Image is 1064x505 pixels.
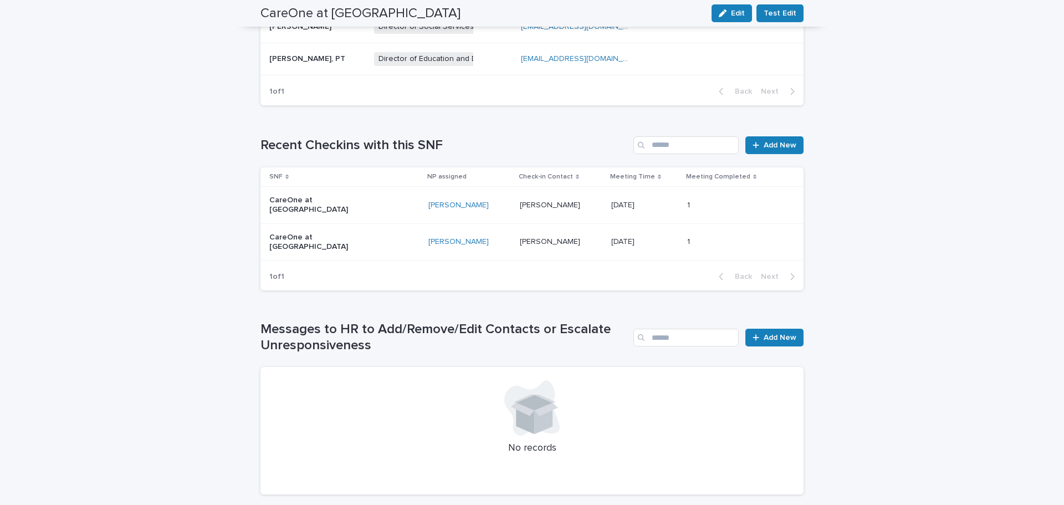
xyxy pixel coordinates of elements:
h1: Recent Checkins with this SNF [260,137,629,154]
button: Edit [712,4,752,22]
p: Meeting Time [610,171,655,183]
p: Check-in Contact [519,171,573,183]
p: Meeting Completed [686,171,750,183]
span: Back [728,88,752,95]
a: [EMAIL_ADDRESS][DOMAIN_NAME] [521,55,646,63]
input: Search [633,136,739,154]
p: [PERSON_NAME] [520,235,582,247]
tr: [PERSON_NAME], PT[PERSON_NAME], PT Director of Education and Development[EMAIL_ADDRESS][DOMAIN_NAME] [260,43,804,75]
p: 1 [687,235,692,247]
h2: CareOne at [GEOGRAPHIC_DATA] [260,6,461,22]
p: [DATE] [611,235,637,247]
a: [PERSON_NAME] [428,237,489,247]
p: No records [274,442,790,455]
a: Add New [745,136,804,154]
a: Add New [745,329,804,346]
h1: Messages to HR to Add/Remove/Edit Contacts or Escalate Unresponsiveness [260,322,629,354]
p: CareOne at [GEOGRAPHIC_DATA] [269,196,380,215]
button: Test Edit [756,4,804,22]
span: Next [761,273,785,280]
p: [DATE] [611,198,637,210]
span: Edit [731,9,745,17]
p: 1 [687,198,692,210]
tr: CareOne at [GEOGRAPHIC_DATA][PERSON_NAME] [PERSON_NAME][PERSON_NAME] [DATE][DATE] 11 [260,187,804,224]
span: Next [761,88,785,95]
a: [PERSON_NAME] [428,201,489,210]
tr: CareOne at [GEOGRAPHIC_DATA][PERSON_NAME] [PERSON_NAME][PERSON_NAME] [DATE][DATE] 11 [260,223,804,261]
p: 1 of 1 [260,263,293,290]
button: Next [756,272,804,282]
p: [PERSON_NAME], PT [269,52,347,64]
span: Back [728,273,752,280]
p: [PERSON_NAME] [520,198,582,210]
span: Test Edit [764,8,796,19]
span: Director of Social Services [374,20,478,34]
input: Search [633,329,739,346]
span: Add New [764,334,796,341]
a: [EMAIL_ADDRESS][DOMAIN_NAME] [521,23,646,30]
button: Back [710,272,756,282]
p: CareOne at [GEOGRAPHIC_DATA] [269,233,380,252]
button: Next [756,86,804,96]
p: NP assigned [427,171,467,183]
p: 1 of 1 [260,78,293,105]
tr: [PERSON_NAME][PERSON_NAME] Director of Social Services[EMAIL_ADDRESS][DOMAIN_NAME] [260,11,804,43]
span: Add New [764,141,796,149]
span: Director of Education and Development [374,52,524,66]
button: Back [710,86,756,96]
p: SNF [269,171,283,183]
